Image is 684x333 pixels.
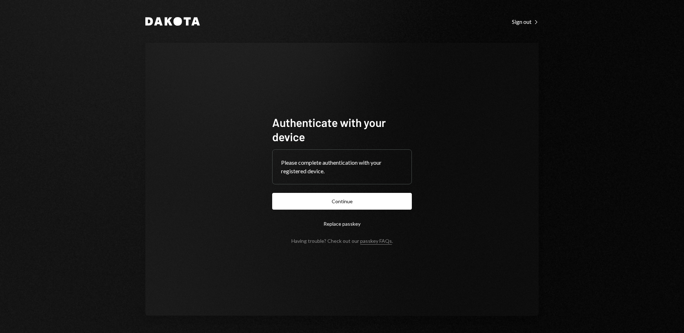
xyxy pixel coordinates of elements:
[272,115,412,144] h1: Authenticate with your device
[512,17,539,25] a: Sign out
[512,18,539,25] div: Sign out
[291,238,393,244] div: Having trouble? Check out our .
[360,238,392,245] a: passkey FAQs
[272,215,412,232] button: Replace passkey
[281,158,403,175] div: Please complete authentication with your registered device.
[272,193,412,210] button: Continue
